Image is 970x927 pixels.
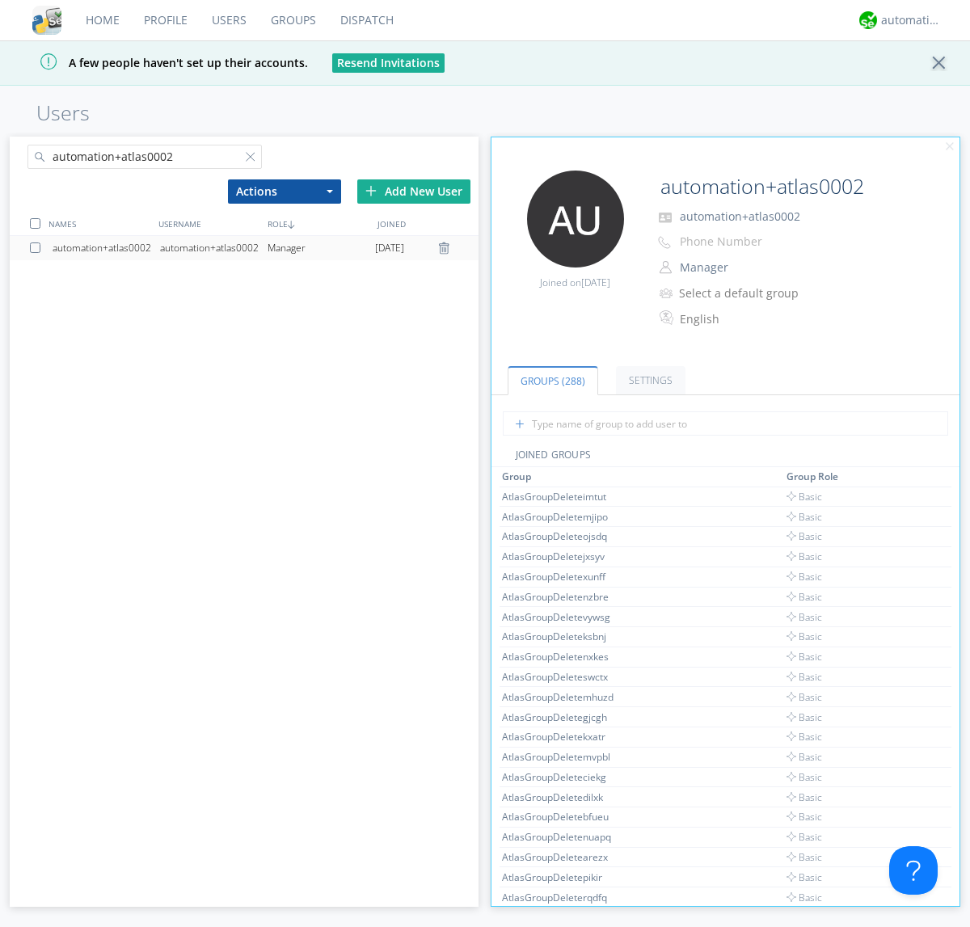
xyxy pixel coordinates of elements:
[787,770,822,784] span: Basic
[502,730,623,744] div: AtlasGroupDeletekxatr
[500,467,784,487] th: Toggle SortBy
[502,770,623,784] div: AtlasGroupDeleteciekg
[679,285,814,301] div: Select a default group
[616,366,685,394] a: Settings
[502,510,623,524] div: AtlasGroupDeletemjipo
[332,53,445,73] button: Resend Invitations
[502,570,623,584] div: AtlasGroupDeletexunff
[889,846,938,895] iframe: Toggle Customer Support
[502,790,623,804] div: AtlasGroupDeletedilxk
[154,212,264,235] div: USERNAME
[53,236,160,260] div: automation+atlas0002
[581,276,610,289] span: [DATE]
[502,870,623,884] div: AtlasGroupDeletepikir
[658,236,671,249] img: phone-outline.svg
[787,870,822,884] span: Basic
[654,171,915,203] input: Name
[859,11,877,29] img: d2d01cd9b4174d08988066c6d424eccd
[264,212,373,235] div: ROLE
[502,850,623,864] div: AtlasGroupDeletearezx
[680,209,800,224] span: automation+atlas0002
[680,311,815,327] div: English
[877,467,914,487] th: Toggle SortBy
[787,590,822,604] span: Basic
[228,179,341,204] button: Actions
[502,610,623,624] div: AtlasGroupDeletevywsg
[502,830,623,844] div: AtlasGroupDeletenuapq
[944,141,955,153] img: cancel.svg
[787,830,822,844] span: Basic
[12,55,308,70] span: A few people haven't set up their accounts.
[502,670,623,684] div: AtlasGroupDeleteswctx
[373,212,483,235] div: JOINED
[660,282,675,304] img: icon-alert-users-thin-outline.svg
[787,891,822,904] span: Basic
[502,710,623,724] div: AtlasGroupDeletegjcgh
[502,810,623,824] div: AtlasGroupDeletebfueu
[502,490,623,504] div: AtlasGroupDeleteimtut
[502,590,623,604] div: AtlasGroupDeletenzbre
[502,690,623,704] div: AtlasGroupDeletemhuzd
[881,12,942,28] div: automation+atlas
[787,710,822,724] span: Basic
[660,308,676,327] img: In groups with Translation enabled, this user's messages will be automatically translated to and ...
[787,670,822,684] span: Basic
[27,145,262,169] input: Search users
[674,256,836,279] button: Manager
[787,790,822,804] span: Basic
[787,650,822,664] span: Basic
[787,570,822,584] span: Basic
[502,529,623,543] div: AtlasGroupDeleteojsdq
[10,236,479,260] a: automation+atlas0002automation+atlas0002Manager[DATE]
[365,185,377,196] img: plus.svg
[787,490,822,504] span: Basic
[787,850,822,864] span: Basic
[375,236,404,260] span: [DATE]
[502,650,623,664] div: AtlasGroupDeletenxkes
[503,411,948,436] input: Type name of group to add user to
[502,750,623,764] div: AtlasGroupDeletemvpbl
[787,730,822,744] span: Basic
[787,810,822,824] span: Basic
[502,630,623,643] div: AtlasGroupDeleteksbnj
[160,236,268,260] div: automation+atlas0002
[44,212,154,235] div: NAMES
[787,510,822,524] span: Basic
[491,448,960,467] div: JOINED GROUPS
[787,550,822,563] span: Basic
[787,750,822,764] span: Basic
[502,550,623,563] div: AtlasGroupDeletejxsyv
[787,610,822,624] span: Basic
[32,6,61,35] img: cddb5a64eb264b2086981ab96f4c1ba7
[527,171,624,268] img: 373638.png
[540,276,610,289] span: Joined on
[660,261,672,274] img: person-outline.svg
[357,179,470,204] div: Add New User
[268,236,375,260] div: Manager
[784,467,877,487] th: Toggle SortBy
[502,891,623,904] div: AtlasGroupDeleterqdfq
[787,630,822,643] span: Basic
[787,529,822,543] span: Basic
[508,366,598,395] a: Groups (288)
[787,690,822,704] span: Basic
